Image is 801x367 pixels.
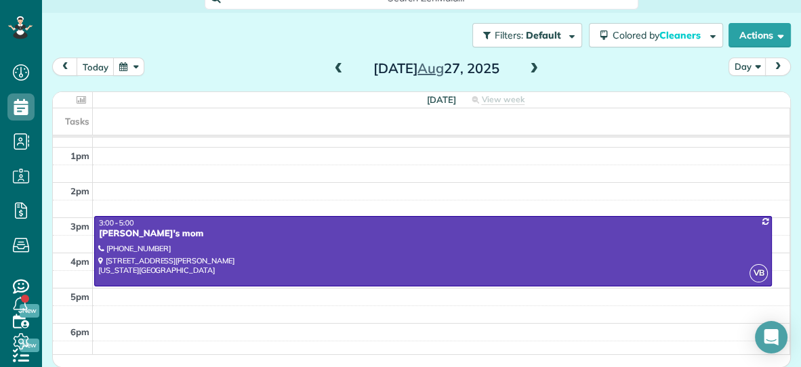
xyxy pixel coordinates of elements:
[52,58,78,76] button: prev
[65,116,89,127] span: Tasks
[466,23,582,47] a: Filters: Default
[77,58,115,76] button: today
[589,23,723,47] button: Colored byCleaners
[98,228,768,240] div: [PERSON_NAME]'s mom
[70,150,89,161] span: 1pm
[70,186,89,196] span: 2pm
[765,58,791,76] button: next
[755,321,787,353] div: Open Intercom Messenger
[613,29,705,41] span: Colored by
[70,221,89,232] span: 3pm
[417,60,444,77] span: Aug
[70,326,89,337] span: 6pm
[352,61,521,76] h2: [DATE] 27, 2025
[728,58,766,76] button: Day
[472,23,582,47] button: Filters: Default
[70,256,89,267] span: 4pm
[728,23,791,47] button: Actions
[70,291,89,302] span: 5pm
[99,218,134,228] span: 3:00 - 5:00
[659,29,703,41] span: Cleaners
[495,29,523,41] span: Filters:
[481,94,525,105] span: View week
[749,264,768,282] span: VB
[526,29,562,41] span: Default
[427,94,456,105] span: [DATE]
